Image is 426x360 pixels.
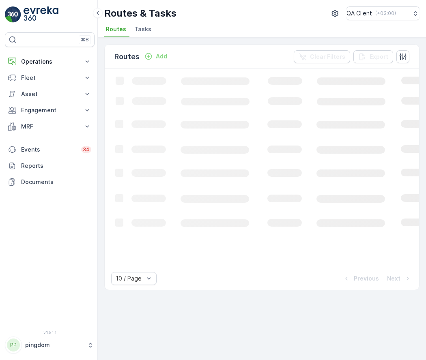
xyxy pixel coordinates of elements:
button: Next [386,274,413,283]
span: v 1.51.1 [5,330,95,335]
p: Asset [21,90,78,98]
button: Engagement [5,102,95,118]
p: Events [21,146,76,154]
button: Add [141,51,170,61]
button: Fleet [5,70,95,86]
p: Engagement [21,106,78,114]
p: ( +03:00 ) [375,10,396,17]
a: Reports [5,158,95,174]
p: Next [387,274,400,283]
img: logo_light-DOdMpM7g.png [24,6,58,23]
p: Routes & Tasks [104,7,176,20]
p: pingdom [25,341,83,349]
p: Clear Filters [310,53,345,61]
p: Fleet [21,74,78,82]
div: PP [7,339,20,351]
button: PPpingdom [5,336,95,354]
button: Operations [5,54,95,70]
button: QA Client(+03:00) [346,6,420,20]
a: Documents [5,174,95,190]
p: Previous [354,274,379,283]
button: Clear Filters [294,50,350,63]
span: Routes [106,25,126,33]
p: MRF [21,122,78,131]
button: Export [353,50,393,63]
p: Routes [114,51,140,62]
p: QA Client [346,9,372,17]
button: Asset [5,86,95,102]
a: Events34 [5,141,95,158]
p: Operations [21,58,78,66]
img: logo [5,6,21,23]
p: Documents [21,178,91,186]
button: MRF [5,118,95,135]
p: 34 [83,146,90,153]
p: Reports [21,162,91,170]
p: Export [370,53,388,61]
p: ⌘B [81,36,89,43]
button: Previous [342,274,380,283]
span: Tasks [134,25,151,33]
p: Add [156,52,167,60]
